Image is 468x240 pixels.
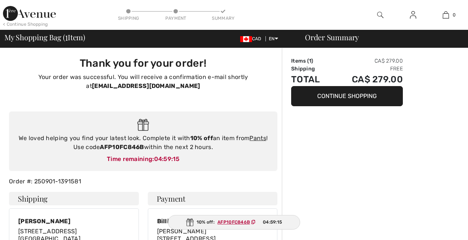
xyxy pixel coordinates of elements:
[291,86,403,106] button: Continue Shopping
[377,10,383,19] img: search the website
[212,15,234,22] div: Summary
[404,10,422,20] a: Sign In
[443,10,449,19] img: My Bag
[117,15,140,22] div: Shipping
[186,218,194,226] img: Gift.svg
[331,73,403,86] td: CA$ 279.00
[190,135,213,142] strong: 10% off
[4,34,85,41] span: My Shopping Bag ( Item)
[309,58,311,64] span: 1
[3,6,56,21] img: 1ère Avenue
[249,135,266,142] a: Pants
[291,57,331,65] td: Items ( )
[217,220,250,225] ins: AFP10FC846B
[296,34,464,41] div: Order Summary
[410,10,416,19] img: My Info
[16,134,270,152] div: We loved helping you find your latest look. Complete it with an item from ! Use code within the n...
[137,119,149,131] img: Gift.svg
[269,36,278,41] span: EN
[165,15,187,22] div: Payment
[453,12,456,18] span: 0
[13,57,273,70] h3: Thank you for your order!
[263,219,282,225] span: 04:59:15
[65,32,68,41] span: 1
[331,57,403,65] td: CA$ 279.00
[291,65,331,73] td: Shipping
[430,10,462,19] a: 0
[157,218,268,225] div: Billing Address
[240,36,252,42] img: Canadian Dollar
[18,218,130,225] div: [PERSON_NAME]
[157,228,207,235] span: [PERSON_NAME]
[240,36,264,41] span: CAD
[16,155,270,164] div: Time remaining:
[331,65,403,73] td: Free
[9,192,139,205] h4: Shipping
[168,215,300,230] div: 10% off:
[154,155,179,162] span: 04:59:15
[3,21,48,28] div: < Continue Shopping
[291,73,331,86] td: Total
[13,73,273,91] p: Your order was successful. You will receive a confirmation e-mail shortly at
[100,143,144,151] strong: AFP10FC846B
[148,192,278,205] h4: Payment
[92,82,200,89] strong: [EMAIL_ADDRESS][DOMAIN_NAME]
[4,177,282,186] div: Order #: 250901-1391581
